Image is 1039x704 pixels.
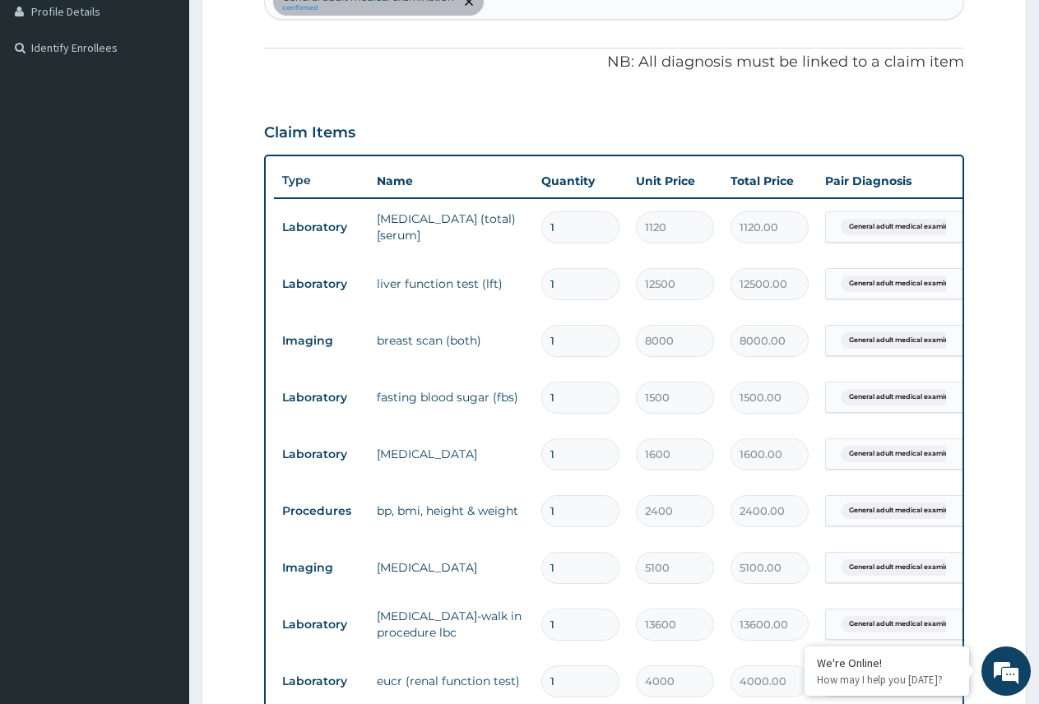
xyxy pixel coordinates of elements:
span: General adult medical examinat... [841,219,968,235]
td: breast scan (both) [369,324,533,357]
td: Imaging [274,553,369,583]
th: Name [369,164,533,197]
td: Laboratory [274,439,369,470]
td: Laboratory [274,666,369,697]
th: Type [274,165,369,196]
div: Minimize live chat window [270,8,309,48]
th: Quantity [533,164,628,197]
td: fasting blood sugar (fbs) [369,381,533,414]
td: Laboratory [274,382,369,413]
td: Imaging [274,326,369,356]
div: We're Online! [817,655,957,670]
span: General adult medical examinat... [841,389,968,405]
h3: Claim Items [264,124,355,142]
td: Laboratory [274,212,369,243]
td: Procedures [274,496,369,526]
td: eucr (renal function test) [369,665,533,697]
th: Total Price [722,164,817,197]
span: General adult medical examinat... [841,446,968,462]
p: How may I help you today? [817,673,957,687]
td: [MEDICAL_DATA]-walk in procedure lbc [369,600,533,649]
span: General adult medical examinat... [841,332,968,349]
img: d_794563401_company_1708531726252_794563401 [30,82,67,123]
span: General adult medical examinat... [841,503,968,519]
th: Pair Diagnosis [817,164,998,197]
span: General adult medical examinat... [841,559,968,576]
small: confirmed [282,4,454,12]
span: We're online! [95,207,227,373]
td: Laboratory [274,609,369,640]
td: bp, bmi, height & weight [369,494,533,527]
td: liver function test (lft) [369,267,533,300]
td: [MEDICAL_DATA] (total) [serum] [369,202,533,252]
td: [MEDICAL_DATA] [369,551,533,584]
td: Laboratory [274,269,369,299]
div: Chat with us now [86,92,276,113]
th: Unit Price [628,164,722,197]
span: General adult medical examinat... [841,616,968,632]
td: [MEDICAL_DATA] [369,438,533,470]
p: NB: All diagnosis must be linked to a claim item [264,52,964,73]
textarea: Type your message and hit 'Enter' [8,449,313,507]
span: General adult medical examinat... [841,276,968,292]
